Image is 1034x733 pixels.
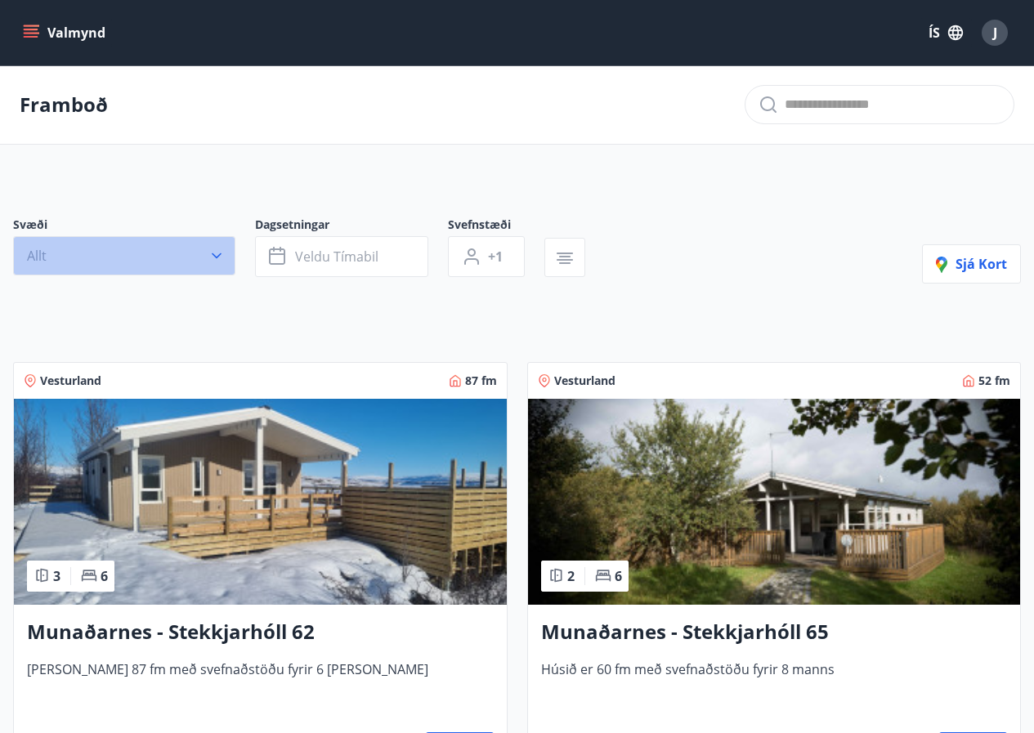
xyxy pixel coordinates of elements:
span: 52 fm [978,373,1010,389]
span: 87 fm [465,373,497,389]
span: Sjá kort [936,255,1007,273]
span: Vesturland [554,373,615,389]
span: 3 [53,567,60,585]
span: 2 [567,567,575,585]
span: Dagsetningar [255,217,448,236]
img: Paella dish [528,399,1021,605]
span: +1 [488,248,503,266]
button: +1 [448,236,525,277]
span: Veldu tímabil [295,248,378,266]
button: J [975,13,1014,52]
span: Allt [27,247,47,265]
span: Svefnstæði [448,217,544,236]
span: 6 [615,567,622,585]
span: J [993,24,997,42]
span: Húsið er 60 fm með svefnaðstöðu fyrir 8 manns [541,660,1008,714]
button: Sjá kort [922,244,1021,284]
button: Allt [13,236,235,275]
img: Paella dish [14,399,507,605]
span: Svæði [13,217,255,236]
span: Vesturland [40,373,101,389]
span: [PERSON_NAME] 87 fm með svefnaðstöðu fyrir 6 [PERSON_NAME] [27,660,494,714]
h3: Munaðarnes - Stekkjarhóll 62 [27,618,494,647]
p: Framboð [20,91,108,118]
h3: Munaðarnes - Stekkjarhóll 65 [541,618,1008,647]
button: ÍS [920,18,972,47]
button: Veldu tímabil [255,236,428,277]
button: menu [20,18,112,47]
span: 6 [101,567,108,585]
